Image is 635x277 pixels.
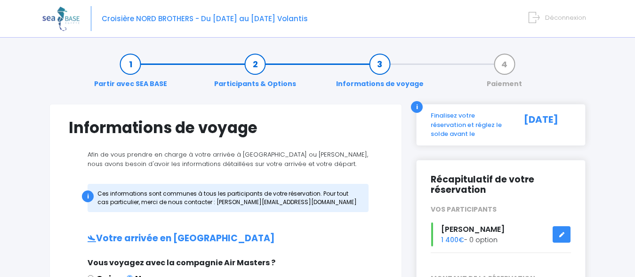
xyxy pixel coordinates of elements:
span: Vous voyagez avec la compagnie Air Masters ? [88,257,275,268]
span: 1 400€ [441,235,464,245]
p: Afin de vous prendre en charge à votre arrivée à [GEOGRAPHIC_DATA] ou [PERSON_NAME], nous avons b... [69,150,383,168]
a: Paiement [482,59,527,89]
div: i [411,101,423,113]
div: i [82,190,94,202]
div: [DATE] [514,111,578,139]
div: - 0 option [424,222,578,246]
h2: Votre arrivée en [GEOGRAPHIC_DATA] [69,233,383,244]
div: VOS PARTICIPANTS [424,205,578,214]
div: Ces informations sont communes à tous les participants de votre réservation. Pour tout cas partic... [88,184,369,212]
a: Partir avec SEA BASE [89,59,172,89]
div: Finalisez votre réservation et réglez le solde avant le [424,111,514,139]
span: Croisière NORD BROTHERS - Du [DATE] au [DATE] Volantis [102,14,308,24]
h2: Récapitulatif de votre réservation [431,174,571,196]
a: Participants & Options [209,59,301,89]
span: [PERSON_NAME] [441,224,505,235]
h1: Informations de voyage [69,119,383,137]
a: Informations de voyage [331,59,428,89]
span: Déconnexion [545,13,586,22]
